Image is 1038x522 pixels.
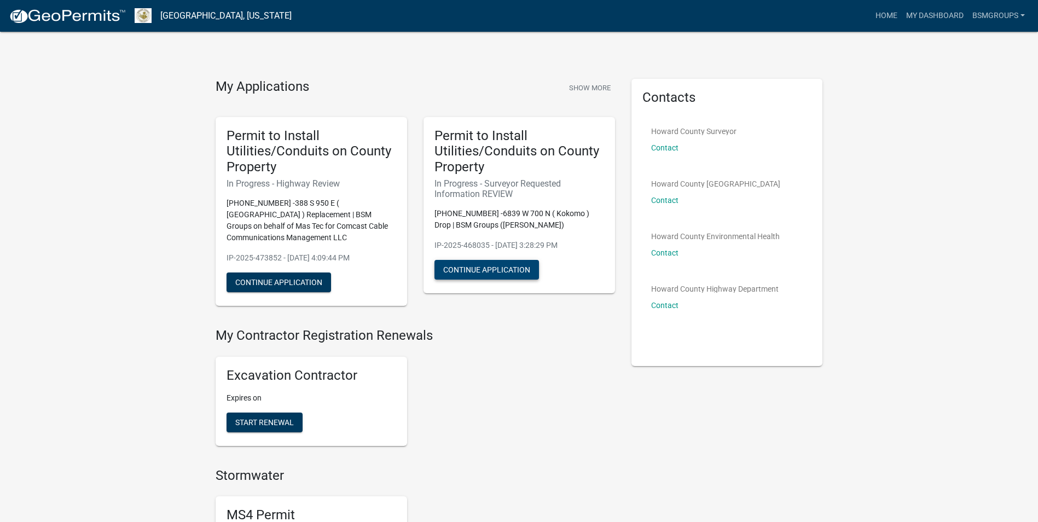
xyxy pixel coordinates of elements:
h5: Permit to Install Utilities/Conduits on County Property [434,128,604,175]
p: Howard County Environmental Health [651,233,780,240]
p: IP-2025-468035 - [DATE] 3:28:29 PM [434,240,604,251]
img: Howard County, Indiana [135,8,152,23]
wm-registration-list-section: My Contractor Registration Renewals [216,328,615,455]
p: Howard County [GEOGRAPHIC_DATA] [651,180,780,188]
h6: In Progress - Highway Review [227,178,396,189]
a: Contact [651,301,679,310]
button: Continue Application [227,272,331,292]
a: Contact [651,248,679,257]
h4: Stormwater [216,468,615,484]
a: BSMGroups [968,5,1029,26]
a: My Dashboard [902,5,968,26]
span: Start Renewal [235,417,294,426]
h4: My Contractor Registration Renewals [216,328,615,344]
p: Howard County Surveyor [651,127,737,135]
a: Contact [651,143,679,152]
a: Contact [651,196,679,205]
p: [PHONE_NUMBER] -388 S 950 E ( [GEOGRAPHIC_DATA] ) Replacement | BSM Groups on behalf of Mas Tec f... [227,198,396,243]
p: [PHONE_NUMBER] -6839 W 700 N ( Kokomo ) Drop | BSM Groups ([PERSON_NAME]) [434,208,604,231]
button: Start Renewal [227,413,303,432]
h5: Excavation Contractor [227,368,396,384]
h6: In Progress - Surveyor Requested Information REVIEW [434,178,604,199]
p: Howard County Highway Department [651,285,779,293]
p: IP-2025-473852 - [DATE] 4:09:44 PM [227,252,396,264]
p: Expires on [227,392,396,404]
a: Home [871,5,902,26]
a: [GEOGRAPHIC_DATA], [US_STATE] [160,7,292,25]
button: Continue Application [434,260,539,280]
h4: My Applications [216,79,309,95]
h5: Permit to Install Utilities/Conduits on County Property [227,128,396,175]
h5: Contacts [642,90,812,106]
button: Show More [565,79,615,97]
